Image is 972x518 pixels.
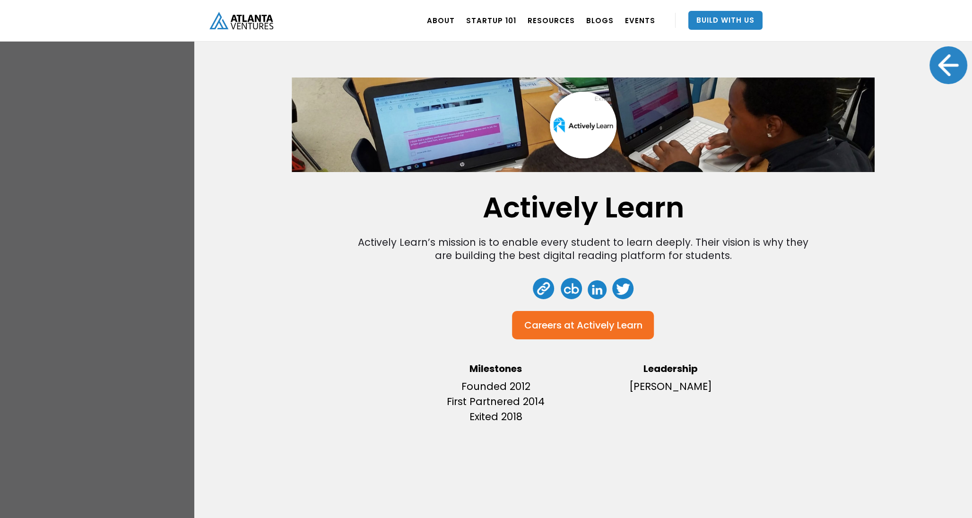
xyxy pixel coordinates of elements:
[586,7,614,34] a: BLOGS
[528,7,575,34] a: RESOURCES
[625,7,655,34] a: EVENTS
[427,7,455,34] a: ABOUT
[688,11,763,30] a: Build With Us
[466,7,516,34] a: Startup 101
